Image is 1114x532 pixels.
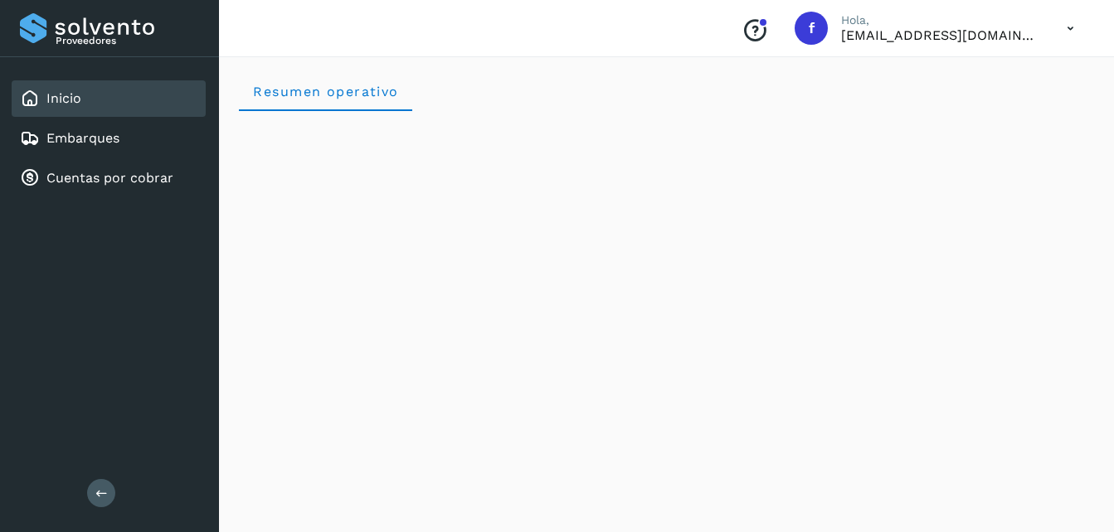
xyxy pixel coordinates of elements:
[841,27,1040,43] p: facturacion@hcarga.com
[56,35,199,46] p: Proveedores
[841,13,1040,27] p: Hola,
[12,160,206,196] div: Cuentas por cobrar
[12,80,206,117] div: Inicio
[252,84,399,99] span: Resumen operativo
[46,90,81,106] a: Inicio
[46,130,119,146] a: Embarques
[12,120,206,157] div: Embarques
[46,170,173,186] a: Cuentas por cobrar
